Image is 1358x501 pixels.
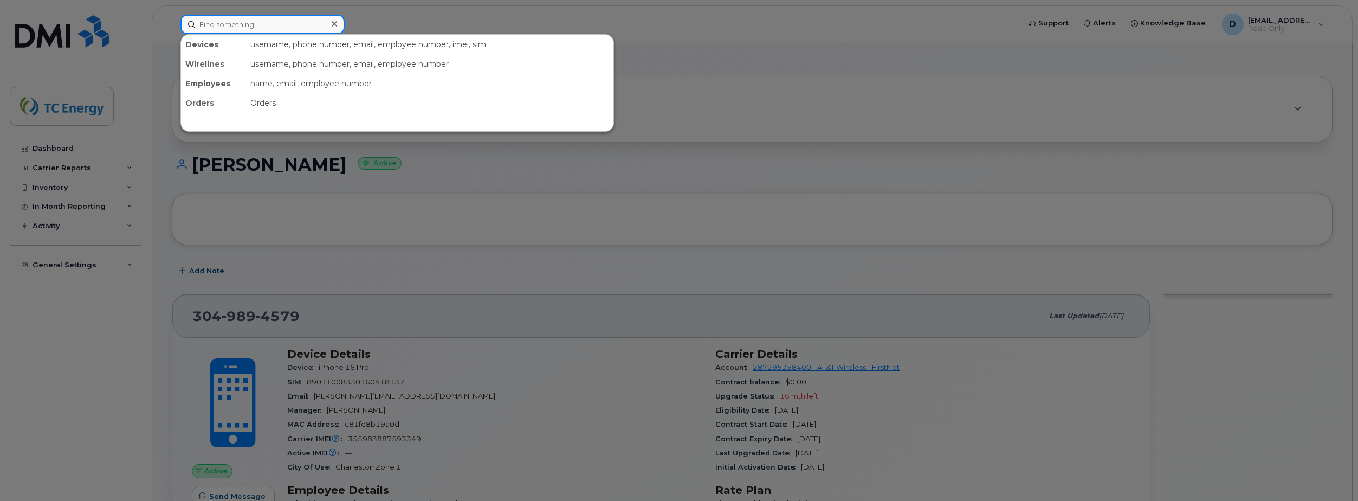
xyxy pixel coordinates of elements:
[246,74,613,93] div: name, email, employee number
[246,35,613,54] div: username, phone number, email, employee number, imei, sim
[181,74,246,93] div: Employees
[181,93,246,113] div: Orders
[181,54,246,74] div: Wirelines
[1311,454,1350,493] iframe: Messenger Launcher
[246,54,613,74] div: username, phone number, email, employee number
[246,93,613,113] div: Orders
[181,35,246,54] div: Devices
